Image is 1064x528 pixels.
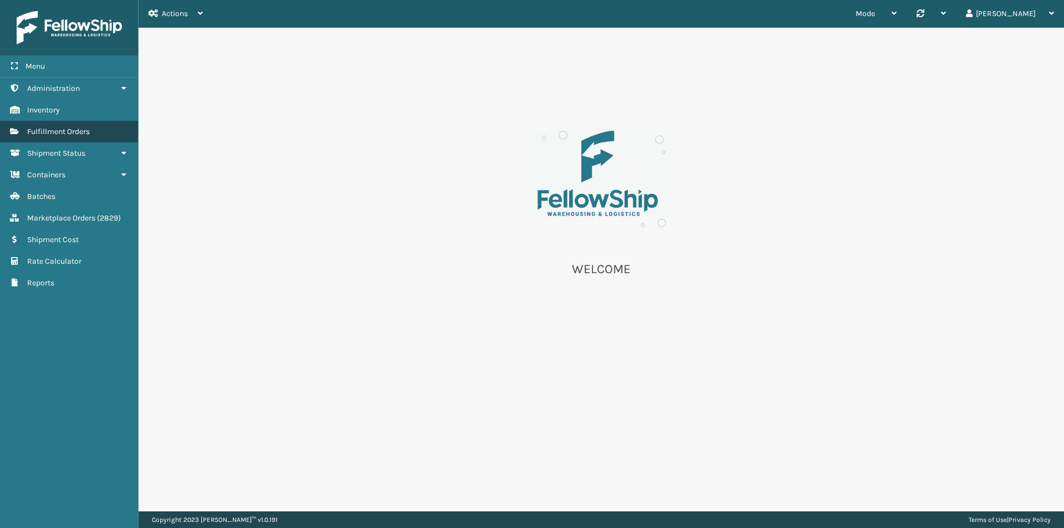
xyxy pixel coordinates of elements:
span: ( 2829 ) [97,213,121,223]
span: Mode [856,9,875,18]
span: Menu [25,61,45,71]
a: Terms of Use [969,516,1007,524]
span: Batches [27,192,55,201]
p: WELCOME [490,261,712,278]
span: Shipment Cost [27,235,79,244]
span: Inventory [27,105,60,115]
a: Privacy Policy [1009,516,1051,524]
span: Fulfillment Orders [27,127,90,136]
span: Containers [27,170,65,180]
img: logo [17,11,122,44]
img: es-welcome.8eb42ee4.svg [490,94,712,248]
div: | [969,511,1051,528]
p: Copyright 2023 [PERSON_NAME]™ v 1.0.191 [152,511,278,528]
span: Reports [27,278,54,288]
span: Rate Calculator [27,257,81,266]
span: Administration [27,84,80,93]
span: Marketplace Orders [27,213,95,223]
span: Actions [162,9,188,18]
span: Shipment Status [27,148,85,158]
